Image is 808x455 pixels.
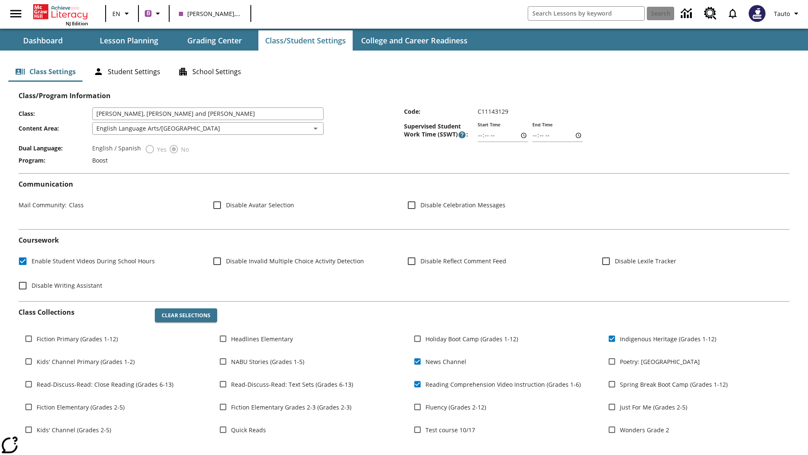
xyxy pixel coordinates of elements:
span: Fiction Primary (Grades 1-12) [37,335,118,343]
span: Content Area : [19,124,92,132]
div: Coursework [19,236,789,294]
span: Class : [19,110,92,118]
span: Read-Discuss-Read: Close Reading (Grades 6-13) [37,380,173,389]
span: Enable Student Videos During School Hours [32,257,155,265]
span: Headlines Elementary [231,335,293,343]
span: Disable Avatar Selection [226,201,294,209]
span: No [179,145,189,154]
span: Quick Reads [231,426,266,434]
label: Start Time [478,122,500,128]
span: Fiction Elementary Grades 2-3 (Grades 2-3) [231,403,351,412]
button: Profile/Settings [771,6,805,21]
div: Class Collections [19,302,789,449]
span: Poetry: [GEOGRAPHIC_DATA] [620,357,700,366]
button: Boost Class color is purple. Change class color [141,6,166,21]
span: Holiday Boot Camp (Grades 1-12) [425,335,518,343]
span: Fluency (Grades 2-12) [425,403,486,412]
span: B [146,8,150,19]
button: Class/Student Settings [258,30,353,51]
span: Indigenous Heritage (Grades 1-12) [620,335,716,343]
span: Schultz, Shields and Wisozk [179,9,241,18]
h2: Course work [19,236,789,244]
a: Home [33,3,88,20]
span: Supervised Student Work Time (SSWT) : [404,122,478,139]
input: Class [92,107,324,120]
button: Open side menu [3,1,28,26]
span: Tauto [774,9,790,18]
button: Select a new avatar [744,3,771,24]
button: Class Settings [8,62,82,82]
a: Resource Center, Will open in new tab [699,2,722,25]
img: Avatar [749,5,765,22]
span: EN [112,9,120,18]
span: Class [66,201,84,209]
span: Disable Writing Assistant [32,281,102,290]
button: Supervised Student Work Time is the timeframe when students can take LevelSet and when lessons ar... [458,131,466,139]
div: English Language Arts/[GEOGRAPHIC_DATA] [92,122,324,135]
label: English / Spanish [92,144,141,154]
span: Wonders Grade 2 [620,426,669,434]
span: Dual Language : [19,144,92,152]
span: News Channel [425,357,466,366]
span: Yes [155,145,167,154]
button: Student Settings [87,62,167,82]
span: Code : [404,107,478,115]
span: C11143129 [478,107,508,115]
span: Spring Break Boot Camp (Grades 1-12) [620,380,728,389]
span: Boost [92,156,108,164]
button: Language: EN, Select a language [109,6,136,21]
span: Disable Lexile Tracker [615,257,676,265]
span: Disable Reflect Comment Feed [420,257,506,265]
button: Grading Center [173,30,257,51]
span: Disable Invalid Multiple Choice Activity Detection [226,257,364,265]
h2: Communication [19,180,789,188]
button: School Settings [171,62,248,82]
button: Clear Selections [155,308,217,323]
span: Fiction Elementary (Grades 2-5) [37,403,125,412]
div: Class/Program Information [19,100,789,166]
input: search field [528,7,644,20]
span: NJ Edition [66,20,88,27]
a: Notifications [722,3,744,24]
button: College and Career Readiness [354,30,474,51]
span: Test course 10/17 [425,426,475,434]
span: Kids' Channel Primary (Grades 1-2) [37,357,135,366]
div: Class/Student Settings [8,62,800,82]
label: End Time [532,122,553,128]
h2: Class/Program Information [19,92,789,100]
button: Dashboard [1,30,85,51]
span: Disable Celebration Messages [420,201,505,209]
a: Data Center [676,2,699,25]
span: Kids' Channel (Grades 2-5) [37,426,111,434]
span: NABU Stories (Grades 1-5) [231,357,304,366]
span: Read-Discuss-Read: Text Sets (Grades 6-13) [231,380,353,389]
span: Program : [19,156,92,164]
span: Mail Community : [19,201,66,209]
div: Communication [19,180,789,222]
h2: Class Collections [19,308,148,316]
button: Lesson Planning [87,30,171,51]
span: Just For Me (Grades 2-5) [620,403,687,412]
div: Home [33,3,88,27]
span: Reading Comprehension Video Instruction (Grades 1-6) [425,380,581,389]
